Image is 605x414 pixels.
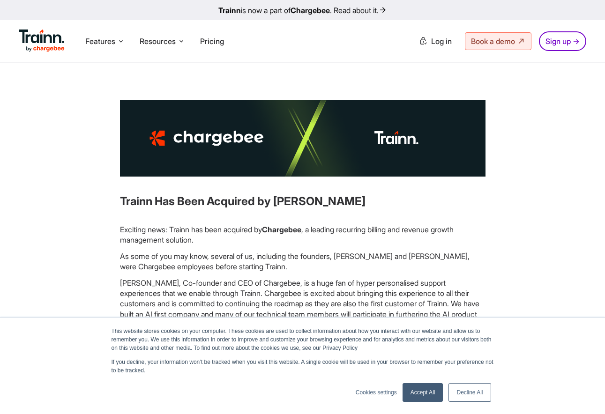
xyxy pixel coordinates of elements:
a: Cookies settings [356,388,397,397]
p: This website stores cookies on your computer. These cookies are used to collect information about... [112,327,494,352]
b: Trainn [218,6,241,15]
a: Accept All [403,383,443,402]
a: Decline All [448,383,491,402]
a: Sign up → [539,31,586,51]
p: If you decline, your information won’t be tracked when you visit this website. A single cookie wi... [112,358,494,375]
a: Pricing [200,37,224,46]
span: Resources [140,36,176,46]
span: Log in [431,37,452,46]
iframe: Chat Widget [558,369,605,414]
h3: Trainn Has Been Acquired by [PERSON_NAME] [120,193,485,209]
span: Book a demo [471,37,515,46]
p: As some of you may know, several of us, including the founders, [PERSON_NAME] and [PERSON_NAME], ... [120,251,485,272]
p: Exciting news: Trainn has been acquired by , a leading recurring billing and revenue growth manag... [120,224,485,245]
p: [PERSON_NAME], Co-founder and CEO of Chargebee, is a huge fan of hyper personalised support exper... [120,278,485,330]
a: Book a demo [465,32,531,50]
span: Features [85,36,115,46]
b: Chargebee [262,225,301,234]
img: Partner Training built on Trainn | Buildops [120,100,485,177]
img: Trainn Logo [19,30,65,52]
a: Log in [413,33,457,50]
b: Chargebee [291,6,330,15]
